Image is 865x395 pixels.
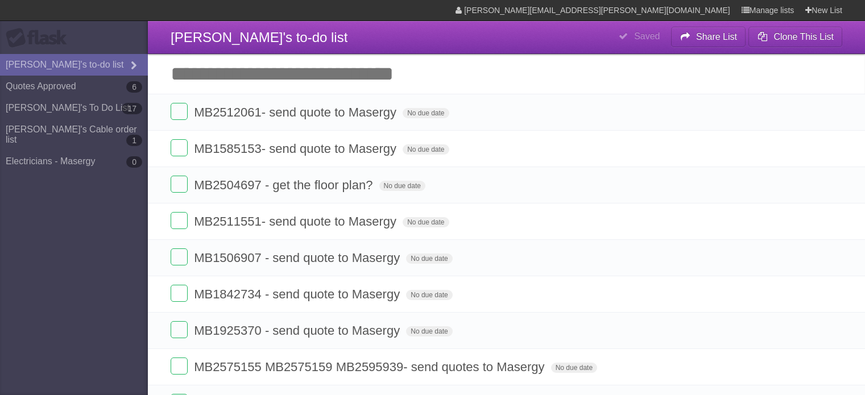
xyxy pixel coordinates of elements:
[126,156,142,168] b: 0
[403,217,449,227] span: No due date
[194,323,403,338] span: MB1925370 - send quote to Masergy
[406,290,452,300] span: No due date
[406,253,452,264] span: No due date
[194,178,375,192] span: MB2504697 - get the floor plan?
[171,103,188,120] label: Done
[126,81,142,93] b: 6
[551,363,597,373] span: No due date
[194,142,399,156] span: MB1585153- send quote to Masergy
[6,28,74,48] div: Flask
[122,103,142,114] b: 17
[194,214,399,228] span: MB2511551- send quote to Masergy
[671,27,746,47] button: Share List
[748,27,842,47] button: Clone This List
[171,248,188,265] label: Done
[171,176,188,193] label: Done
[171,139,188,156] label: Done
[126,135,142,146] b: 1
[194,105,399,119] span: MB2512061- send quote to Masergy
[634,31,660,41] b: Saved
[171,321,188,338] label: Done
[194,287,403,301] span: MB1842734 - send quote to Masergy
[696,32,737,41] b: Share List
[379,181,425,191] span: No due date
[171,30,347,45] span: [PERSON_NAME]'s to-do list
[403,108,449,118] span: No due date
[406,326,452,336] span: No due date
[171,212,188,229] label: Done
[194,251,403,265] span: MB1506907 - send quote to Masergy
[194,360,547,374] span: MB2575155 MB2575159 MB2595939- send quotes to Masergy
[171,285,188,302] label: Done
[773,32,834,41] b: Clone This List
[403,144,449,155] span: No due date
[171,357,188,375] label: Done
